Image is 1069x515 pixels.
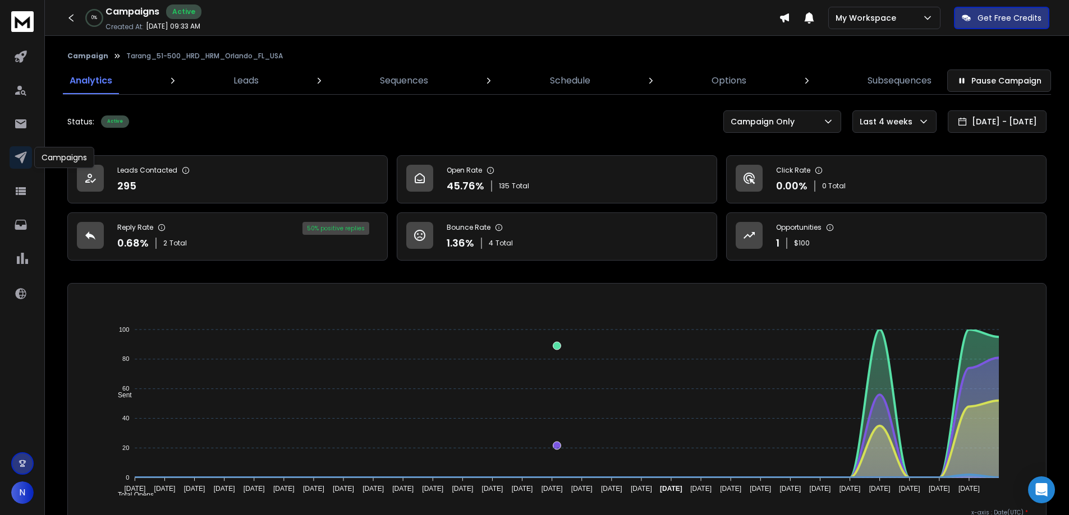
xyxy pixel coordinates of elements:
[542,485,563,493] tspan: [DATE]
[482,485,503,493] tspan: [DATE]
[166,4,201,19] div: Active
[601,485,622,493] tspan: [DATE]
[810,485,831,493] tspan: [DATE]
[776,166,810,175] p: Click Rate
[822,182,846,191] p: 0 Total
[550,74,590,87] p: Schedule
[119,326,129,333] tspan: 100
[214,485,235,493] tspan: [DATE]
[512,485,533,493] tspan: [DATE]
[397,212,717,261] a: Bounce Rate1.36%4Total
[720,485,741,493] tspan: [DATE]
[117,166,177,175] p: Leads Contacted
[67,212,388,261] a: Reply Rate0.68%2Total50% positive replies
[660,485,682,493] tspan: [DATE]
[958,485,980,493] tspan: [DATE]
[929,485,950,493] tspan: [DATE]
[67,155,388,203] a: Leads Contacted295
[731,116,799,127] p: Campaign Only
[67,116,94,127] p: Status:
[122,385,129,392] tspan: 60
[11,481,34,504] button: N
[122,356,129,363] tspan: 80
[861,67,938,94] a: Subsequences
[794,239,810,248] p: $ 100
[105,22,144,31] p: Created At:
[776,235,779,251] p: 1
[184,485,205,493] tspan: [DATE]
[860,116,917,127] p: Last 4 weeks
[363,485,384,493] tspan: [DATE]
[124,485,145,493] tspan: [DATE]
[631,485,652,493] tspan: [DATE]
[34,147,94,168] div: Campaigns
[101,115,129,128] div: Active
[571,485,593,493] tspan: [DATE]
[126,474,129,481] tspan: 0
[117,235,149,251] p: 0.68 %
[839,485,861,493] tspan: [DATE]
[1028,476,1055,503] div: Open Intercom Messenger
[447,166,482,175] p: Open Rate
[302,222,369,235] div: 50 % positive replies
[705,67,753,94] a: Options
[392,485,414,493] tspan: [DATE]
[67,52,108,61] button: Campaign
[126,52,283,61] p: Tarang_51-500_HRD_HRM_Orlando_FL_USA
[105,5,159,18] h1: Campaigns
[117,178,136,194] p: 295
[11,11,34,32] img: logo
[91,15,97,21] p: 0 %
[776,223,822,232] p: Opportunities
[712,74,746,87] p: Options
[690,485,712,493] tspan: [DATE]
[499,182,510,191] span: 135
[117,223,153,232] p: Reply Rate
[380,74,428,87] p: Sequences
[452,485,473,493] tspan: [DATE]
[169,239,187,248] span: Total
[447,223,490,232] p: Bounce Rate
[495,239,513,248] span: Total
[489,239,493,248] span: 4
[109,491,154,499] span: Total Opens
[63,67,119,94] a: Analytics
[233,74,259,87] p: Leads
[512,182,529,191] span: Total
[422,485,443,493] tspan: [DATE]
[868,74,932,87] p: Subsequences
[779,485,801,493] tspan: [DATE]
[146,22,200,31] p: [DATE] 09:33 AM
[122,415,129,421] tspan: 40
[154,485,176,493] tspan: [DATE]
[899,485,920,493] tspan: [DATE]
[947,69,1051,92] button: Pause Campaign
[333,485,354,493] tspan: [DATE]
[70,74,112,87] p: Analytics
[163,239,167,248] span: 2
[122,444,129,451] tspan: 20
[750,485,771,493] tspan: [DATE]
[303,485,324,493] tspan: [DATE]
[227,67,265,94] a: Leads
[726,212,1047,261] a: Opportunities1$100
[244,485,265,493] tspan: [DATE]
[273,485,295,493] tspan: [DATE]
[397,155,717,203] a: Open Rate45.76%135Total
[109,391,132,399] span: Sent
[836,12,901,24] p: My Workspace
[726,155,1047,203] a: Click Rate0.00%0 Total
[869,485,891,493] tspan: [DATE]
[948,110,1047,133] button: [DATE] - [DATE]
[543,67,597,94] a: Schedule
[447,235,474,251] p: 1.36 %
[954,7,1049,29] button: Get Free Credits
[447,178,484,194] p: 45.76 %
[373,67,435,94] a: Sequences
[978,12,1042,24] p: Get Free Credits
[776,178,808,194] p: 0.00 %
